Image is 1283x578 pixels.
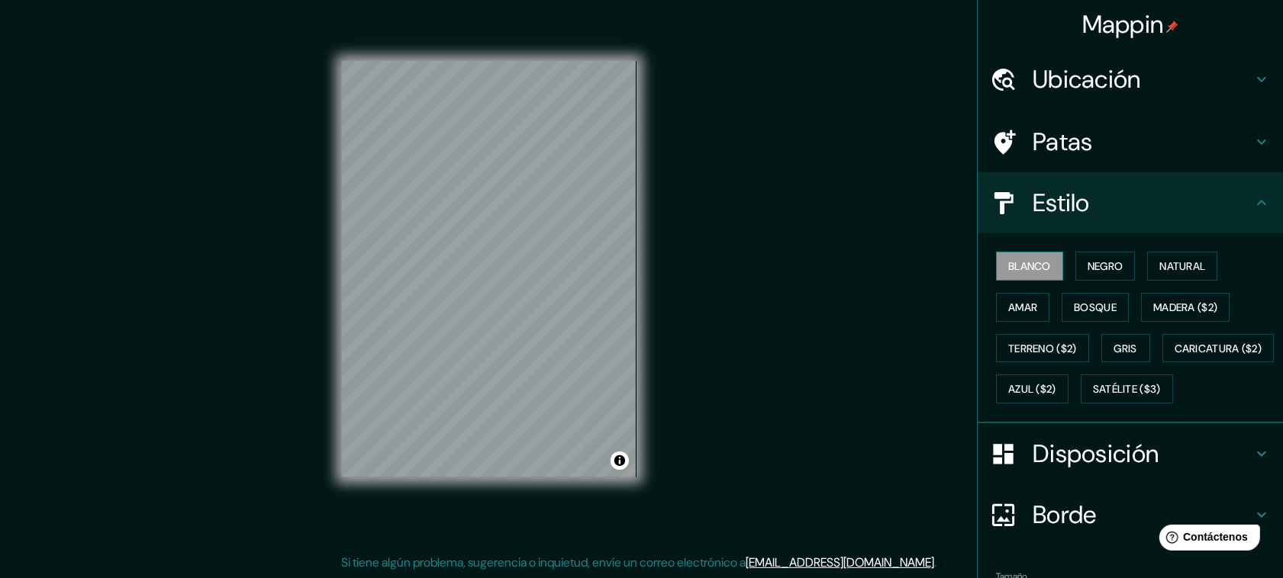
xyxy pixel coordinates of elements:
button: Madera ($2) [1141,293,1230,322]
div: Estilo [978,172,1283,233]
font: Satélite ($3) [1093,383,1161,397]
font: Negro [1088,259,1123,273]
font: . [936,554,939,570]
a: [EMAIL_ADDRESS][DOMAIN_NAME] [746,554,934,570]
img: pin-icon.png [1166,21,1178,33]
font: Si tiene algún problema, sugerencia o inquietud, envíe un correo electrónico a [341,554,746,570]
button: Caricatura ($2) [1162,334,1275,363]
button: Gris [1101,334,1150,363]
font: Mappin [1082,8,1164,40]
button: Satélite ($3) [1081,374,1173,403]
div: Ubicación [978,49,1283,110]
font: Caricatura ($2) [1175,342,1262,355]
font: Ubicación [1033,63,1141,95]
iframe: Lanzador de widgets de ayuda [1147,519,1266,561]
button: Terreno ($2) [996,334,1089,363]
font: . [934,554,936,570]
font: Terreno ($2) [1008,342,1077,355]
font: Patas [1033,126,1093,158]
font: Natural [1159,259,1205,273]
font: Azul ($2) [1008,383,1056,397]
font: Blanco [1008,259,1051,273]
font: Borde [1033,499,1097,531]
canvas: Mapa [342,61,637,477]
font: Bosque [1074,300,1117,314]
font: Disposición [1033,438,1159,470]
font: Estilo [1033,187,1090,219]
font: Amar [1008,300,1037,314]
div: Borde [978,484,1283,545]
div: Disposición [978,423,1283,484]
button: Blanco [996,252,1063,281]
button: Bosque [1062,293,1129,322]
button: Azul ($2) [996,374,1069,403]
button: Amar [996,293,1049,322]
font: Madera ($2) [1153,300,1217,314]
button: Natural [1147,252,1217,281]
font: Gris [1114,342,1137,355]
button: Activar o desactivar atribución [611,451,629,470]
div: Patas [978,111,1283,172]
button: Negro [1075,252,1136,281]
font: . [939,554,942,570]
